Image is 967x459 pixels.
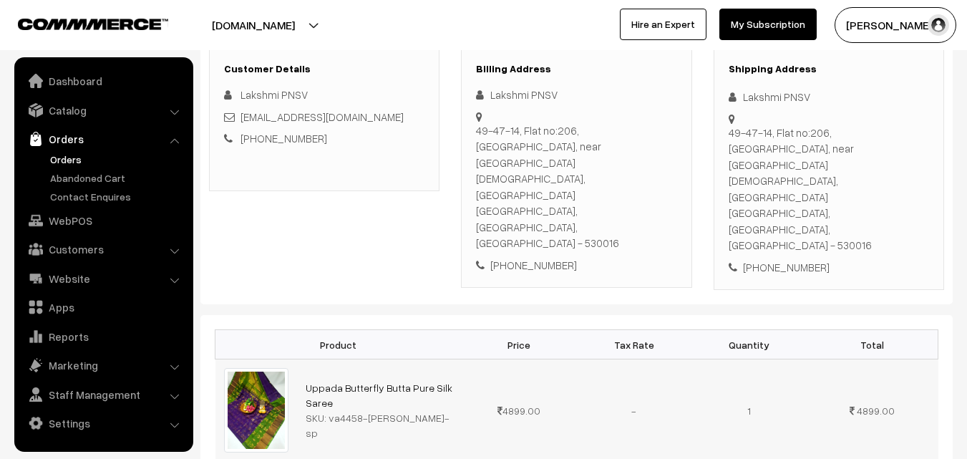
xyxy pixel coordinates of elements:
[691,330,807,359] th: Quantity
[576,330,691,359] th: Tax Rate
[18,294,188,320] a: Apps
[224,368,289,453] img: uppada-saree-va4458-jan.jpeg
[729,259,929,276] div: [PHONE_NUMBER]
[476,63,676,75] h3: Billing Address
[729,89,929,105] div: Lakshmi PNSV
[476,122,676,251] div: 49-47-14, Flat no:206, [GEOGRAPHIC_DATA], near [GEOGRAPHIC_DATA][DEMOGRAPHIC_DATA], [GEOGRAPHIC_D...
[18,382,188,407] a: Staff Management
[18,266,188,291] a: Website
[18,14,143,32] a: COMMMERCE
[18,208,188,233] a: WebPOS
[462,330,577,359] th: Price
[729,125,929,253] div: 49-47-14, Flat no:206, [GEOGRAPHIC_DATA], near [GEOGRAPHIC_DATA][DEMOGRAPHIC_DATA], [GEOGRAPHIC_D...
[497,405,540,417] span: 4899.00
[18,19,168,29] img: COMMMERCE
[18,68,188,94] a: Dashboard
[857,405,895,417] span: 4899.00
[18,410,188,436] a: Settings
[306,382,452,409] a: Uppada Butterfly Butta Pure Silk Saree
[928,14,949,36] img: user
[240,132,327,145] a: [PHONE_NUMBER]
[729,63,929,75] h3: Shipping Address
[18,352,188,378] a: Marketing
[18,324,188,349] a: Reports
[162,7,345,43] button: [DOMAIN_NAME]
[807,330,938,359] th: Total
[18,126,188,152] a: Orders
[224,63,424,75] h3: Customer Details
[47,152,188,167] a: Orders
[835,7,956,43] button: [PERSON_NAME]
[306,410,453,440] div: SKU: va4458-[PERSON_NAME]-sp
[240,88,308,101] span: Lakshmi PNSV
[620,9,706,40] a: Hire an Expert
[240,110,404,123] a: [EMAIL_ADDRESS][DOMAIN_NAME]
[18,97,188,123] a: Catalog
[47,170,188,185] a: Abandoned Cart
[719,9,817,40] a: My Subscription
[747,405,751,417] span: 1
[476,87,676,103] div: Lakshmi PNSV
[476,257,676,274] div: [PHONE_NUMBER]
[47,189,188,204] a: Contact Enquires
[18,236,188,262] a: Customers
[215,330,462,359] th: Product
